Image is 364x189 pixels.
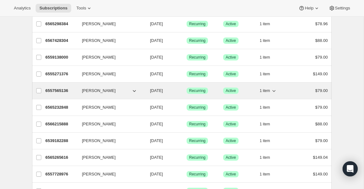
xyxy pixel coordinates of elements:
[189,105,205,110] span: Recurring
[295,4,323,13] button: Help
[78,136,141,146] button: [PERSON_NAME]
[10,4,34,13] button: Analytics
[82,21,116,27] span: [PERSON_NAME]
[150,72,163,76] span: [DATE]
[45,20,328,28] div: 6565298384[PERSON_NAME][DATE]SuccessRecurringSuccessActive1 item$78.96
[226,55,236,60] span: Active
[150,155,163,160] span: [DATE]
[315,122,328,126] span: $88.00
[315,138,328,143] span: $79.00
[45,103,328,112] div: 6565232848[PERSON_NAME][DATE]SuccessRecurringSuccessActive1 item$79.00
[313,155,328,160] span: $149.04
[189,38,205,43] span: Recurring
[315,55,328,60] span: $79.00
[78,86,141,96] button: [PERSON_NAME]
[226,21,236,26] span: Active
[150,21,163,26] span: [DATE]
[189,72,205,77] span: Recurring
[78,36,141,46] button: [PERSON_NAME]
[45,54,77,60] p: 6559138000
[150,88,163,93] span: [DATE]
[45,120,328,129] div: 6566215888[PERSON_NAME][DATE]SuccessRecurringSuccessActive1 item$88.00
[45,37,77,44] p: 6567428304
[315,88,328,93] span: $79.00
[45,154,77,161] p: 6565265616
[150,105,163,110] span: [DATE]
[260,88,270,93] span: 1 item
[260,55,270,60] span: 1 item
[260,86,277,95] button: 1 item
[260,138,270,143] span: 1 item
[72,4,96,13] button: Tools
[82,154,116,161] span: [PERSON_NAME]
[45,36,328,45] div: 6567428304[PERSON_NAME][DATE]SuccessRecurringSuccessActive1 item$88.00
[45,171,77,177] p: 6557728976
[45,121,77,127] p: 6566215888
[82,71,116,77] span: [PERSON_NAME]
[78,102,141,112] button: [PERSON_NAME]
[189,88,205,93] span: Recurring
[189,172,205,177] span: Recurring
[76,6,86,11] span: Tools
[260,21,270,26] span: 1 item
[36,4,71,13] button: Subscriptions
[45,88,77,94] p: 6557565136
[82,37,116,44] span: [PERSON_NAME]
[150,172,163,176] span: [DATE]
[82,104,116,111] span: [PERSON_NAME]
[315,105,328,110] span: $79.00
[260,122,270,127] span: 1 item
[82,138,116,144] span: [PERSON_NAME]
[189,155,205,160] span: Recurring
[45,104,77,111] p: 6565232848
[78,19,141,29] button: [PERSON_NAME]
[45,86,328,95] div: 6557565136[PERSON_NAME][DATE]SuccessRecurringSuccessActive1 item$79.00
[226,122,236,127] span: Active
[260,103,277,112] button: 1 item
[260,20,277,28] button: 1 item
[260,155,270,160] span: 1 item
[82,54,116,60] span: [PERSON_NAME]
[14,6,31,11] span: Analytics
[226,72,236,77] span: Active
[226,172,236,177] span: Active
[260,153,277,162] button: 1 item
[260,38,270,43] span: 1 item
[315,38,328,43] span: $88.00
[260,172,270,177] span: 1 item
[78,119,141,129] button: [PERSON_NAME]
[82,121,116,127] span: [PERSON_NAME]
[82,171,116,177] span: [PERSON_NAME]
[226,155,236,160] span: Active
[260,120,277,129] button: 1 item
[325,4,354,13] button: Settings
[45,70,328,78] div: 6555271376[PERSON_NAME][DATE]SuccessRecurringSuccessActive1 item$149.00
[189,138,205,143] span: Recurring
[45,138,77,144] p: 6539182288
[39,6,67,11] span: Subscriptions
[226,88,236,93] span: Active
[45,136,328,145] div: 6539182288[PERSON_NAME][DATE]SuccessRecurringSuccessActive1 item$79.00
[78,52,141,62] button: [PERSON_NAME]
[260,105,270,110] span: 1 item
[78,69,141,79] button: [PERSON_NAME]
[260,72,270,77] span: 1 item
[313,72,328,76] span: $149.00
[226,138,236,143] span: Active
[189,122,205,127] span: Recurring
[260,136,277,145] button: 1 item
[45,53,328,62] div: 6559138000[PERSON_NAME][DATE]SuccessRecurringSuccessActive1 item$79.00
[78,152,141,163] button: [PERSON_NAME]
[150,122,163,126] span: [DATE]
[45,170,328,179] div: 6557728976[PERSON_NAME][DATE]SuccessRecurringSuccessActive1 item$149.00
[260,170,277,179] button: 1 item
[343,161,358,176] div: Open Intercom Messenger
[313,172,328,176] span: $149.00
[150,138,163,143] span: [DATE]
[189,55,205,60] span: Recurring
[260,53,277,62] button: 1 item
[335,6,350,11] span: Settings
[226,38,236,43] span: Active
[315,21,328,26] span: $78.96
[260,36,277,45] button: 1 item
